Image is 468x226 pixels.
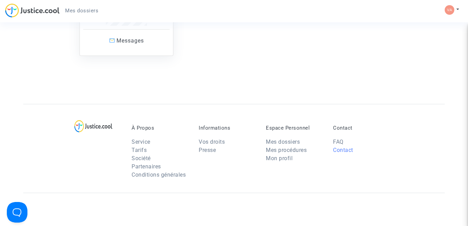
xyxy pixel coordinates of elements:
p: Contact [333,125,390,131]
a: Presse [199,147,216,153]
a: Société [132,155,151,162]
a: Vos droits [199,139,225,145]
a: Partenaires [132,163,161,170]
img: jc-logo.svg [5,3,60,17]
span: Messages [116,37,144,44]
span: Mes dossiers [65,8,98,14]
a: FAQ [333,139,344,145]
img: f5a6143ae2cf3ab554235b4d6d528375 [445,5,454,15]
a: Conditions générales [132,171,186,178]
a: Messages [83,29,170,52]
a: Mes procédures [266,147,307,153]
a: Service [132,139,150,145]
a: Mes dossiers [266,139,300,145]
a: Mes dossiers [60,5,104,16]
a: Mon profil [266,155,293,162]
img: logo-lg.svg [74,120,112,132]
p: À Propos [132,125,188,131]
a: Contact [333,147,353,153]
iframe: Help Scout Beacon - Open [7,202,27,223]
a: Tarifs [132,147,147,153]
p: Informations [199,125,256,131]
p: Espace Personnel [266,125,323,131]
